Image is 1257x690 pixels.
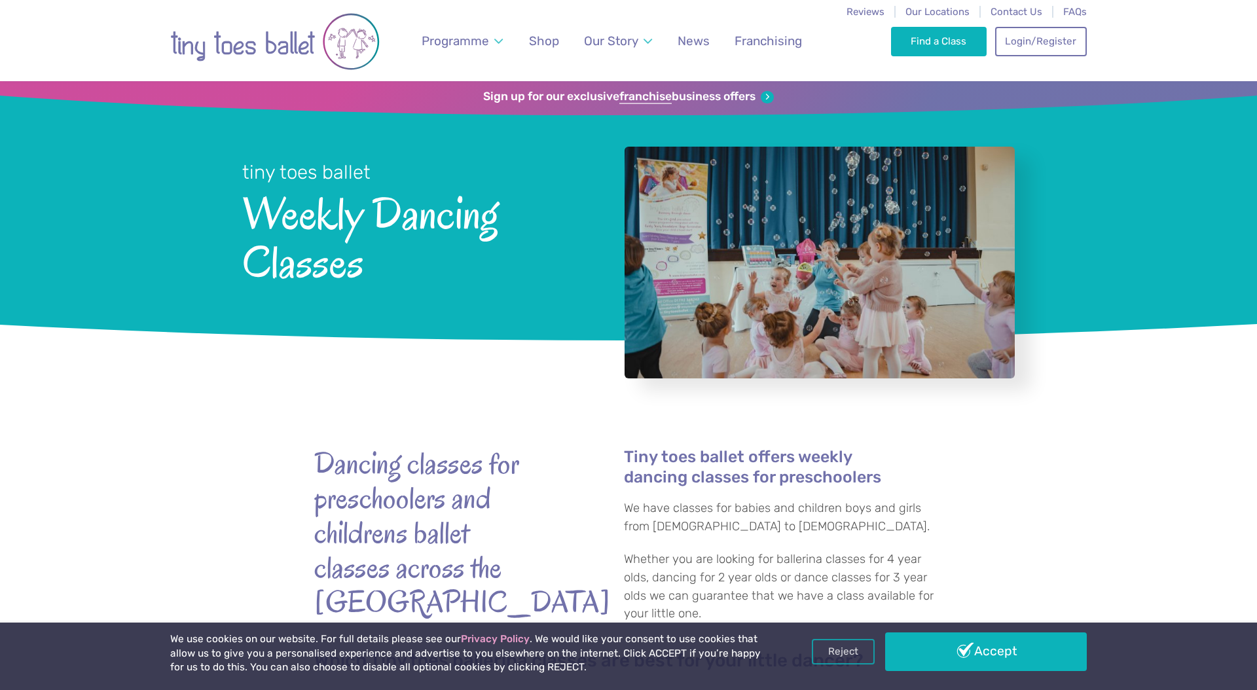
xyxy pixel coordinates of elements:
span: Weekly Dancing Classes [242,185,590,287]
span: Shop [529,33,559,48]
a: Our Story [578,26,659,56]
p: We have classes for babies and children boys and girls from [DEMOGRAPHIC_DATA] to [DEMOGRAPHIC_DA... [624,499,943,536]
a: News [671,26,716,56]
span: News [678,33,710,48]
a: Reviews [847,6,884,18]
a: Login/Register [995,27,1087,56]
a: FAQs [1063,6,1087,18]
h4: Tiny toes ballet offers weekly [624,446,943,487]
span: Our Story [584,33,638,48]
a: Contact Us [991,6,1042,18]
p: We use cookies on our website. For full details please see our . We would like your consent to us... [170,632,766,675]
strong: Dancing classes for preschoolers and childrens ballet classes across the [GEOGRAPHIC_DATA] [314,446,550,619]
strong: franchise [619,90,672,104]
a: Our Locations [905,6,970,18]
span: Franchising [735,33,802,48]
a: dancing classes for preschoolers [624,469,881,487]
p: Whether you are looking for ballerina classes for 4 year olds, dancing for 2 year olds or dance c... [624,551,943,623]
a: Reject [812,639,875,664]
a: Find a Class [891,27,987,56]
a: Sign up for our exclusivefranchisebusiness offers [483,90,773,104]
span: Programme [422,33,489,48]
a: Shop [523,26,566,56]
a: Franchising [729,26,809,56]
a: Programme [416,26,509,56]
a: Accept [885,632,1087,670]
a: Privacy Policy [461,633,530,645]
img: tiny toes ballet [170,9,380,75]
small: tiny toes ballet [242,161,371,183]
